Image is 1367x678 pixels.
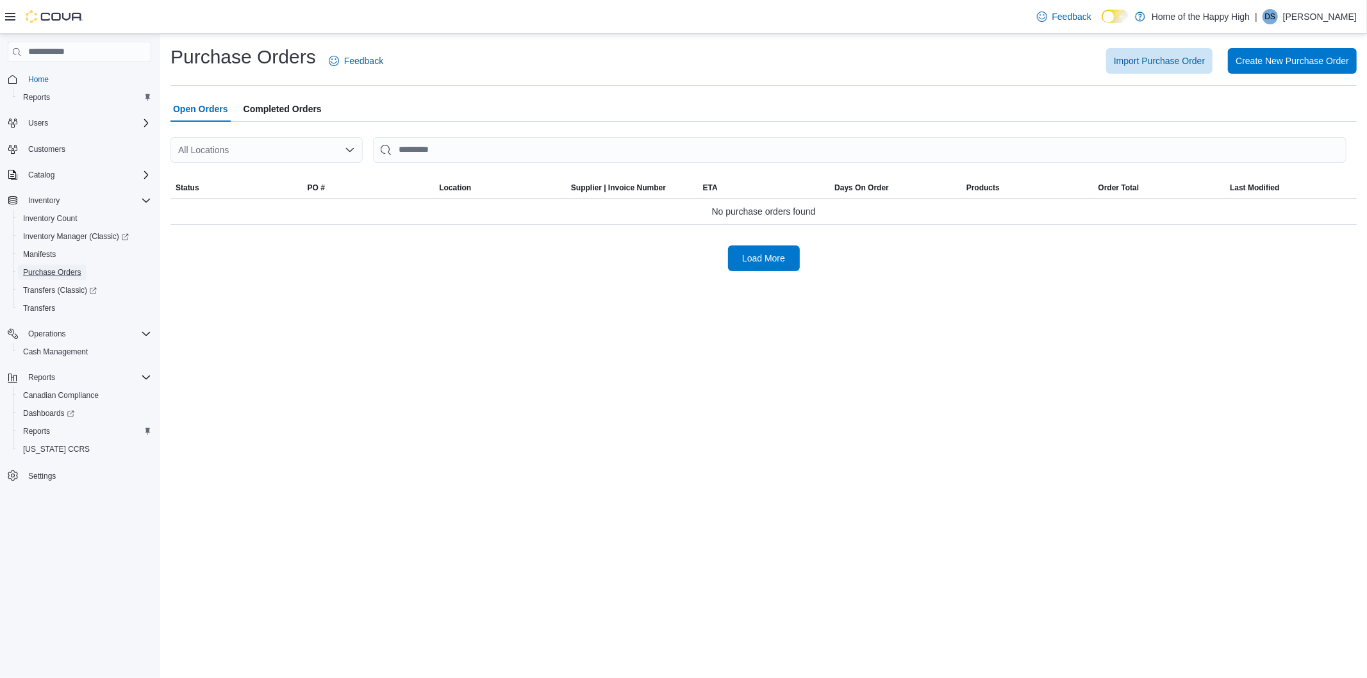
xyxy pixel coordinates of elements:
[170,44,316,70] h1: Purchase Orders
[13,88,156,106] button: Reports
[18,301,60,316] a: Transfers
[23,285,97,295] span: Transfers (Classic)
[23,92,50,103] span: Reports
[3,114,156,132] button: Users
[176,183,199,193] span: Status
[23,347,88,357] span: Cash Management
[18,388,104,403] a: Canadian Compliance
[712,204,816,219] span: No purchase orders found
[8,65,151,518] nav: Complex example
[345,145,355,155] button: Open list of options
[173,96,228,122] span: Open Orders
[23,467,151,483] span: Settings
[23,303,55,313] span: Transfers
[698,178,830,198] button: ETA
[1263,9,1278,24] div: Dean Sellar
[244,96,322,122] span: Completed Orders
[18,211,151,226] span: Inventory Count
[28,118,48,128] span: Users
[18,344,151,360] span: Cash Management
[566,178,698,198] button: Supplier | Invoice Number
[13,440,156,458] button: [US_STATE] CCRS
[23,115,151,131] span: Users
[1114,54,1205,67] span: Import Purchase Order
[23,326,71,342] button: Operations
[1102,10,1129,23] input: Dark Mode
[18,442,95,457] a: [US_STATE] CCRS
[1255,9,1257,24] p: |
[703,183,718,193] span: ETA
[28,195,60,206] span: Inventory
[344,54,383,67] span: Feedback
[18,442,151,457] span: Washington CCRS
[23,167,151,183] span: Catalog
[18,229,151,244] span: Inventory Manager (Classic)
[439,183,471,193] span: Location
[3,368,156,386] button: Reports
[18,283,102,298] a: Transfers (Classic)
[23,267,81,277] span: Purchase Orders
[13,210,156,227] button: Inventory Count
[13,281,156,299] a: Transfers (Classic)
[3,466,156,484] button: Settings
[13,386,156,404] button: Canadian Compliance
[23,213,78,224] span: Inventory Count
[3,192,156,210] button: Inventory
[13,343,156,361] button: Cash Management
[18,211,83,226] a: Inventory Count
[18,424,55,439] a: Reports
[3,70,156,88] button: Home
[23,426,50,436] span: Reports
[18,388,151,403] span: Canadian Compliance
[28,329,66,339] span: Operations
[28,74,49,85] span: Home
[434,178,566,198] button: Location
[1283,9,1357,24] p: [PERSON_NAME]
[18,229,134,244] a: Inventory Manager (Classic)
[23,141,151,157] span: Customers
[18,90,151,105] span: Reports
[23,444,90,454] span: [US_STATE] CCRS
[571,183,666,193] span: Supplier | Invoice Number
[1225,178,1357,198] button: Last Modified
[1230,183,1279,193] span: Last Modified
[1098,183,1139,193] span: Order Total
[23,142,70,157] a: Customers
[13,245,156,263] button: Manifests
[28,170,54,180] span: Catalog
[18,424,151,439] span: Reports
[3,325,156,343] button: Operations
[23,167,60,183] button: Catalog
[13,299,156,317] button: Transfers
[18,283,151,298] span: Transfers (Classic)
[13,263,156,281] button: Purchase Orders
[23,193,151,208] span: Inventory
[1093,178,1225,198] button: Order Total
[829,178,961,198] button: Days On Order
[3,166,156,184] button: Catalog
[23,71,151,87] span: Home
[23,72,54,87] a: Home
[23,370,60,385] button: Reports
[23,115,53,131] button: Users
[961,178,1093,198] button: Products
[966,183,1000,193] span: Products
[834,183,889,193] span: Days On Order
[302,178,435,198] button: PO #
[28,471,56,481] span: Settings
[26,10,83,23] img: Cova
[1228,48,1357,74] button: Create New Purchase Order
[373,137,1346,163] input: This is a search bar. After typing your query, hit enter to filter the results lower in the page.
[18,265,87,280] a: Purchase Orders
[18,265,151,280] span: Purchase Orders
[13,404,156,422] a: Dashboards
[23,370,151,385] span: Reports
[1236,54,1349,67] span: Create New Purchase Order
[18,90,55,105] a: Reports
[23,231,129,242] span: Inventory Manager (Classic)
[23,408,74,418] span: Dashboards
[3,140,156,158] button: Customers
[170,178,302,198] button: Status
[18,406,79,421] a: Dashboards
[1152,9,1250,24] p: Home of the Happy High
